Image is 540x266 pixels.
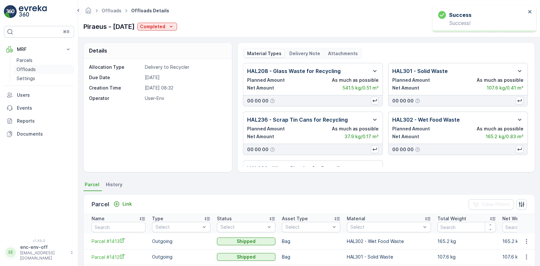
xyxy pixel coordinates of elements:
[392,116,460,124] p: HAL302 - Wet Food Waste
[89,64,142,70] p: Allocation Type
[17,118,71,124] p: Reports
[145,85,225,91] p: [DATE] 08:32
[247,77,285,83] p: Planned Amount
[17,57,32,64] p: Parcels
[217,253,275,261] button: Shipped
[20,250,67,261] p: [EMAIL_ADDRESS][DOMAIN_NAME]
[83,22,135,31] p: Piraeus - [DATE]
[220,224,265,230] p: Select
[437,215,466,222] p: Total Weight
[152,215,163,222] p: Type
[487,85,523,91] p: 107.6 kg / 0.41 m³
[279,234,344,249] td: Bag
[4,43,74,56] button: MRF
[85,9,92,15] a: Homepage
[350,224,421,230] p: Select
[20,244,67,250] p: enc-env-off
[347,215,365,222] p: Material
[17,75,35,82] p: Settings
[289,50,320,57] p: Delivery Note
[247,133,274,140] p: Net Amount
[111,200,134,208] button: Link
[345,133,379,140] p: 37.9 kg / 0.17 m³
[102,8,121,13] a: Offloads
[92,215,105,222] p: Name
[415,98,420,103] div: Help Tooltip Icon
[217,237,275,245] button: Shipped
[344,249,434,265] td: HAL301 - Solid Waste
[14,65,74,74] a: Offloads
[17,105,71,111] p: Events
[247,146,269,153] p: 00 00 00
[217,215,232,222] p: Status
[14,56,74,65] a: Parcels
[89,85,142,91] p: Creation Time
[392,98,414,104] p: 00 00 00
[415,147,420,152] div: Help Tooltip Icon
[92,254,145,260] a: Parcel #1412
[4,89,74,102] a: Users
[145,95,225,102] p: User-Env
[106,181,122,188] span: History
[14,74,74,83] a: Settings
[434,234,499,249] td: 165.2 kg
[140,23,165,30] p: Completed
[285,224,330,230] p: Select
[477,77,523,83] p: As much as possible
[17,131,71,137] p: Documents
[4,239,74,243] span: v 1.49.0
[237,238,256,245] p: Shipped
[343,85,379,91] p: 541.5 kg / 0.51 m³
[247,116,348,124] p: HAL236 - Scrap Tin Cans for Recycling
[332,77,379,83] p: As much as possible
[344,234,434,249] td: HAL302 - Wet Food Waste
[482,201,510,208] p: Clear Filters
[89,95,142,102] p: Operator
[145,74,225,81] p: [DATE]
[19,5,47,18] img: logo_light-DOdMpM7g.png
[438,20,526,26] p: Success!
[4,127,74,140] a: Documents
[437,222,496,232] input: Search
[392,67,448,75] p: HAL301 - Solid Waste
[92,238,145,245] a: Parcel #1413
[137,23,177,30] button: Completed
[270,147,275,152] div: Help Tooltip Icon
[392,146,414,153] p: 00 00 00
[392,126,430,132] p: Planned Amount
[469,199,514,210] button: Clear Filters
[449,11,471,19] h3: Success
[486,133,523,140] p: 165.2 kg / 0.83 m³
[130,7,170,14] span: Offloads Details
[4,115,74,127] a: Reports
[279,249,344,265] td: Bag
[92,200,109,209] p: Parcel
[247,126,285,132] p: Planned Amount
[502,215,528,222] p: Net Weight
[392,133,419,140] p: Net Amount
[89,47,107,54] p: Details
[247,164,346,172] p: HAL233 - Waste Plastics for Recycling
[434,249,499,265] td: 107.6 kg
[332,126,379,132] p: As much as possible
[156,224,200,230] p: Select
[282,215,308,222] p: Asset Type
[4,244,74,261] button: EEenc-env-off[EMAIL_ADDRESS][DOMAIN_NAME]
[89,74,142,81] p: Due Date
[17,92,71,98] p: Users
[17,66,36,73] p: Offloads
[4,5,17,18] img: logo
[149,234,214,249] td: Outgoing
[63,29,69,34] p: ⌘B
[247,98,269,104] p: 00 00 00
[270,98,275,103] div: Help Tooltip Icon
[237,254,256,260] p: Shipped
[477,126,523,132] p: As much as possible
[247,50,282,57] p: Material Types
[145,64,225,70] p: Delivery to Recycler
[528,9,532,15] button: close
[247,85,274,91] p: Net Amount
[85,181,99,188] span: Parcel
